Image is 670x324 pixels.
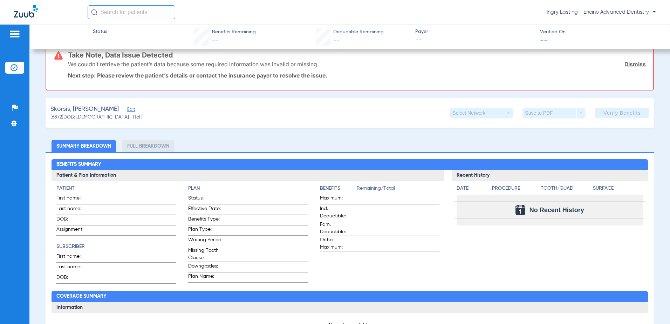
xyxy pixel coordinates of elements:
[188,185,308,192] h4: Plan
[188,195,223,204] span: Status:
[188,247,223,262] span: Missing Tooth Clause:
[52,291,648,302] h2: Coverage Summary
[593,185,643,192] h4: Surface
[452,170,648,181] h3: Recent History
[188,273,223,282] span: Plan Name:
[68,72,646,79] p: Next step: Please review the patient’s details or contact the insurance payer to resolve the issue.
[52,302,648,313] h3: Information
[541,185,590,192] h4: Tooth/Quad
[52,140,116,152] li: Summary Breakdown
[515,205,525,215] img: Calendar
[212,37,218,43] span: --
[56,263,91,273] span: Last name:
[333,37,340,43] span: --
[93,28,107,35] span: Status
[56,216,91,225] span: DOB:
[320,185,357,192] h4: Benefits
[52,159,648,170] h2: Benefits Summary
[540,36,548,44] span: --
[56,274,91,283] span: DOB:
[91,9,97,15] img: Search Icon
[635,290,670,324] iframe: Chat Widget
[68,52,646,59] h3: Take Note, Data Issue Detected
[547,9,656,16] span: Ingry Lasting - Encino Advanced Dentistry
[624,61,646,68] a: Dismiss
[68,61,319,68] p: We couldn’t retrieve the patient’s data because some required information was invalid or missing.
[56,205,91,215] span: Last name:
[415,28,534,35] span: Payer
[50,105,119,114] span: Skorsis, [PERSON_NAME]
[56,226,91,235] span: Assignment:
[9,30,20,38] img: hamburger-icon
[457,185,486,195] app-breakdown-title: Date
[593,185,643,195] app-breakdown-title: Surface
[415,36,534,45] span: --
[212,28,256,36] span: Benefits Remaining
[127,107,134,114] span: Edit
[320,185,357,195] app-breakdown-title: Benefits
[188,205,223,215] span: Effective Date:
[492,185,538,192] h4: Procedure
[14,5,38,18] img: Zuub Logo
[188,236,223,246] span: Waiting Period:
[357,185,439,195] span: Remaining/Total
[188,226,223,235] span: Plan Type:
[320,221,354,236] span: Fam. Deductible:
[188,263,223,272] span: Downgrades:
[52,170,444,181] h3: Patient & Plan Information
[541,185,590,195] app-breakdown-title: Tooth/Quad
[492,185,538,195] app-breakdown-title: Procedure
[122,140,174,152] li: Full Breakdown
[56,253,91,262] span: First name:
[50,114,143,121] span: (6872) DOB: [DEMOGRAPHIC_DATA] - HoH
[457,185,486,192] h4: Date
[320,205,354,220] span: Ind. Deductible:
[333,28,384,36] span: Deductible Remaining
[320,236,354,251] span: Ortho Maximum:
[56,185,176,192] h4: Patient
[320,195,354,204] span: Maximum:
[188,216,223,225] span: Benefits Type:
[93,36,107,46] span: --
[54,51,63,60] img: error-icon
[88,5,175,19] input: Search for patients
[56,195,91,204] span: First name:
[540,28,659,36] span: Verified On
[56,243,176,250] h4: Subscriber
[529,207,584,214] span: No Recent History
